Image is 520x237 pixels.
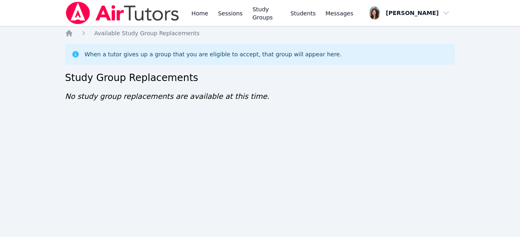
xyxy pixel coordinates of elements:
[84,50,342,58] div: When a tutor gives up a group that you are eligible to accept, that group will appear here.
[94,29,199,37] a: Available Study Group Replacements
[65,2,180,24] img: Air Tutors
[65,71,455,84] h2: Study Group Replacements
[65,29,455,37] nav: Breadcrumb
[325,9,353,17] span: Messages
[65,92,269,100] span: No study group replacements are available at this time.
[94,30,199,36] span: Available Study Group Replacements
